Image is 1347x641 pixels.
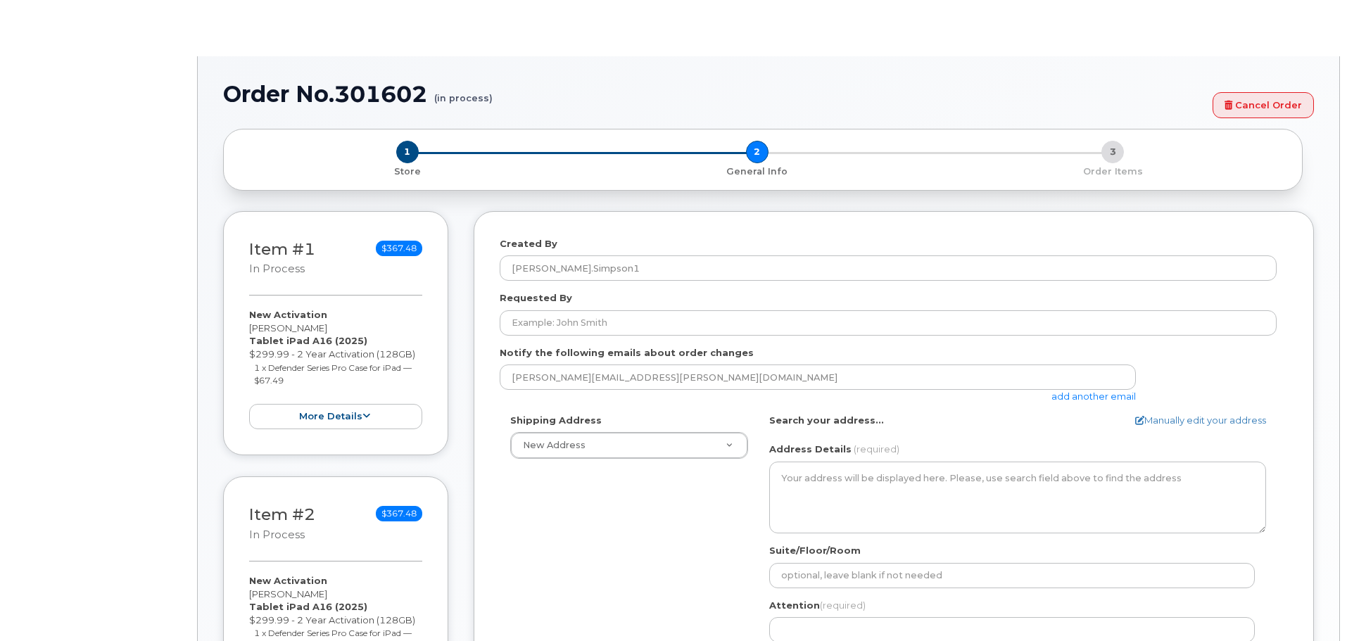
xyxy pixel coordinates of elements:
div: [PERSON_NAME] $299.99 - 2 Year Activation (128GB) [249,308,422,429]
strong: Tablet iPad A16 (2025) [249,335,367,346]
strong: Tablet iPad A16 (2025) [249,601,367,612]
span: (required) [854,443,899,455]
span: 1 [396,141,419,163]
label: Notify the following emails about order changes [500,346,754,360]
p: Store [241,165,574,178]
label: Attention [769,599,866,612]
small: in process [249,262,305,275]
span: $367.48 [376,506,422,521]
span: New Address [523,440,586,450]
input: Example: John Smith [500,310,1277,336]
span: (required) [820,599,866,611]
a: Manually edit your address [1135,414,1266,427]
label: Address Details [769,443,852,456]
strong: New Activation [249,575,327,586]
a: add another email [1051,391,1136,402]
small: 1 x Defender Series Pro Case for iPad — $67.49 [254,362,412,386]
strong: New Activation [249,309,327,320]
label: Suite/Floor/Room [769,544,861,557]
label: Search your address... [769,414,884,427]
small: (in process) [434,82,493,103]
label: Requested By [500,291,572,305]
input: optional, leave blank if not needed [769,563,1255,588]
input: Example: john@appleseed.com [500,364,1136,390]
button: more details [249,404,422,430]
span: $367.48 [376,241,422,256]
a: New Address [511,433,747,458]
a: Cancel Order [1213,92,1314,118]
h1: Order No.301602 [223,82,1206,106]
small: in process [249,528,305,541]
label: Shipping Address [510,414,602,427]
h3: Item #1 [249,241,315,277]
h3: Item #2 [249,506,315,542]
a: 1 Store [235,163,579,178]
label: Created By [500,237,557,250]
